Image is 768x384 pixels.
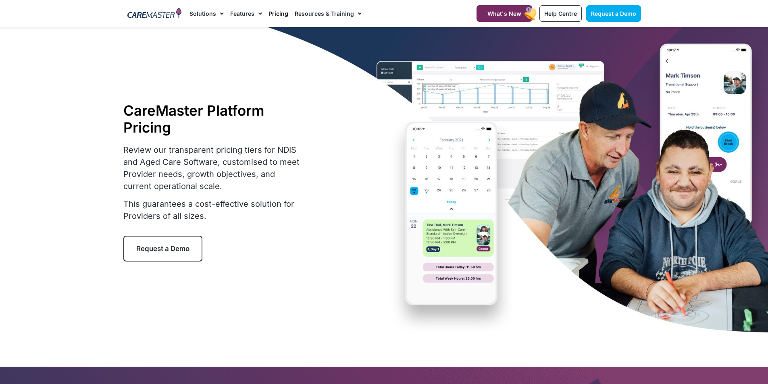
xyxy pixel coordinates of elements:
a: What's New [477,5,532,22]
a: Request a Demo [123,236,202,262]
span: Request a Demo [591,10,636,17]
h1: CareMaster Platform Pricing [123,102,305,136]
span: What's New [487,10,521,17]
p: Review our transparent pricing tiers for NDIS and Aged Care Software, customised to meet Provider... [123,144,305,192]
span: Request a Demo [136,245,189,253]
img: CareMaster Logo [127,8,182,20]
span: Help Centre [544,10,577,17]
a: Help Centre [539,5,582,22]
a: Request a Demo [586,5,641,22]
p: This guarantees a cost-effective solution for Providers of all sizes. [123,198,305,222]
